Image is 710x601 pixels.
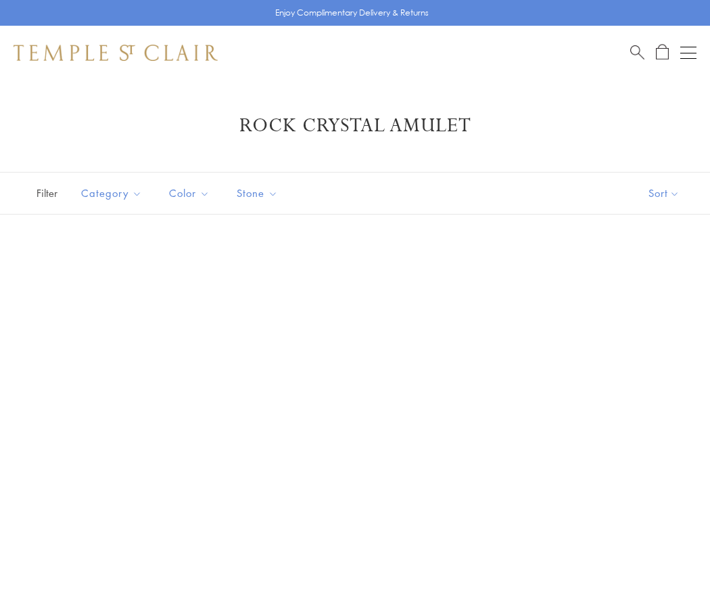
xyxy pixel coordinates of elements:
[656,44,669,61] a: Open Shopping Bag
[227,178,288,208] button: Stone
[34,114,676,138] h1: Rock Crystal Amulet
[74,185,152,202] span: Category
[71,178,152,208] button: Category
[162,185,220,202] span: Color
[14,45,218,61] img: Temple St. Clair
[275,6,429,20] p: Enjoy Complimentary Delivery & Returns
[230,185,288,202] span: Stone
[630,44,644,61] a: Search
[159,178,220,208] button: Color
[618,173,710,214] button: Show sort by
[680,45,696,61] button: Open navigation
